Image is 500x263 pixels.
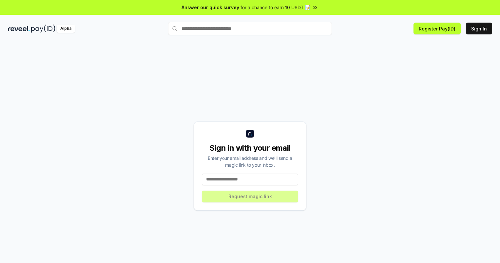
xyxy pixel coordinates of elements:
img: logo_small [246,130,254,138]
div: Enter your email address and we’ll send a magic link to your inbox. [202,155,298,168]
span: Answer our quick survey [182,4,239,11]
div: Sign in with your email [202,143,298,153]
button: Register Pay(ID) [413,23,461,34]
img: reveel_dark [8,25,30,33]
button: Sign In [466,23,492,34]
img: pay_id [31,25,55,33]
span: for a chance to earn 10 USDT 📝 [240,4,311,11]
div: Alpha [57,25,75,33]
